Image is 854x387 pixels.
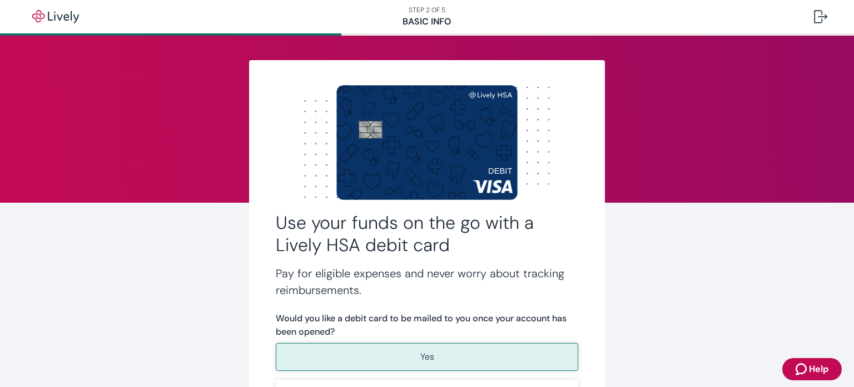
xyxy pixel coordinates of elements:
label: Would you like a debit card to be mailed to you once your account has been opened? [276,312,578,339]
button: Log out [805,3,836,30]
svg: Zendesk support icon [796,362,809,376]
p: Yes [420,350,434,364]
button: Yes [276,343,578,371]
button: Zendesk support iconHelp [782,358,842,380]
img: Lively [24,10,87,23]
img: Dot background [276,87,578,198]
img: Debit card [336,85,518,199]
h2: Use your funds on the go with a Lively HSA debit card [276,212,578,256]
span: Help [809,362,828,376]
h4: Pay for eligible expenses and never worry about tracking reimbursements. [276,265,578,298]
